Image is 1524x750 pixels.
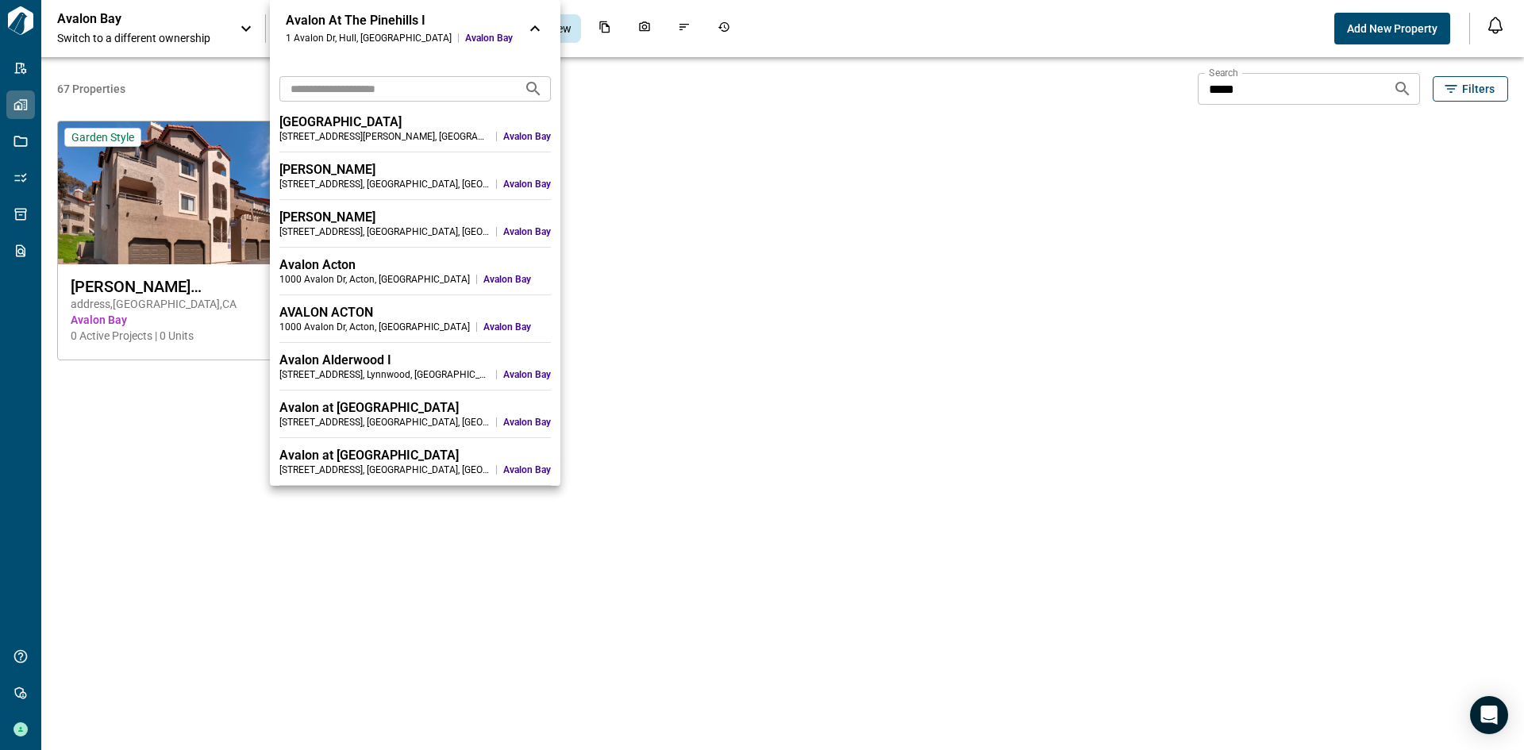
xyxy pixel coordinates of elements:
[503,178,551,190] span: Avalon Bay
[518,73,549,105] button: Search projects
[286,32,452,44] div: 1 Avalon Dr , Hull , [GEOGRAPHIC_DATA]
[279,400,551,416] div: Avalon at [GEOGRAPHIC_DATA]
[279,210,551,225] div: [PERSON_NAME]
[483,273,551,286] span: Avalon Bay
[279,321,470,333] div: 1000 Avalon Dr , Acton , [GEOGRAPHIC_DATA]
[279,416,490,429] div: [STREET_ADDRESS] , [GEOGRAPHIC_DATA] , [GEOGRAPHIC_DATA]
[279,114,551,130] div: [GEOGRAPHIC_DATA]
[1470,696,1508,734] div: Open Intercom Messenger
[483,321,551,333] span: Avalon Bay
[279,352,551,368] div: Avalon Alderwood I
[286,13,513,29] div: Avalon At The Pinehills I
[279,463,490,476] div: [STREET_ADDRESS] , [GEOGRAPHIC_DATA] , [GEOGRAPHIC_DATA]
[279,368,490,381] div: [STREET_ADDRESS] , Lynnwood , [GEOGRAPHIC_DATA]
[503,225,551,238] span: Avalon Bay
[279,130,490,143] div: [STREET_ADDRESS][PERSON_NAME] , [GEOGRAPHIC_DATA] , [GEOGRAPHIC_DATA]
[503,368,551,381] span: Avalon Bay
[279,257,551,273] div: Avalon Acton
[279,162,551,178] div: [PERSON_NAME]
[279,225,490,238] div: [STREET_ADDRESS] , [GEOGRAPHIC_DATA] , [GEOGRAPHIC_DATA]
[503,416,551,429] span: Avalon Bay
[279,305,551,321] div: AVALON ACTON
[279,448,551,463] div: Avalon at [GEOGRAPHIC_DATA]
[465,32,513,44] span: Avalon Bay
[503,130,551,143] span: Avalon Bay
[279,178,490,190] div: [STREET_ADDRESS] , [GEOGRAPHIC_DATA] , [GEOGRAPHIC_DATA]
[279,273,470,286] div: 1000 Avalon Dr , Acton , [GEOGRAPHIC_DATA]
[503,463,551,476] span: Avalon Bay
